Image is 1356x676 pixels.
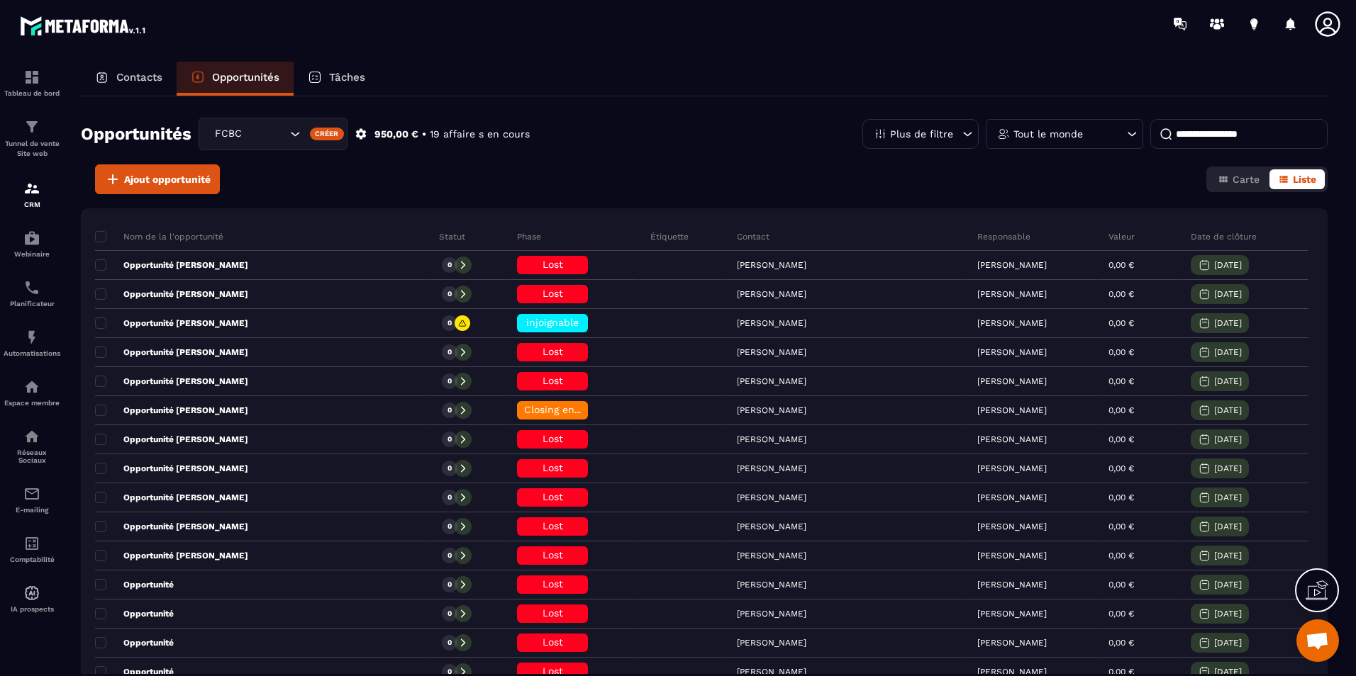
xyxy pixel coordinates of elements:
p: Opportunité [PERSON_NAME] [95,288,248,300]
p: [DATE] [1214,405,1242,415]
button: Carte [1209,169,1268,189]
a: emailemailE-mailing [4,475,60,524]
img: logo [20,13,148,38]
p: Opportunité [95,579,174,590]
p: Comptabilité [4,556,60,563]
p: Opportunité [95,637,174,648]
p: [PERSON_NAME] [977,405,1047,415]
p: Opportunité [95,608,174,619]
p: Opportunités [212,71,279,84]
img: formation [23,180,40,197]
p: Valeur [1108,231,1135,242]
a: automationsautomationsAutomatisations [4,318,60,368]
p: 0 [448,405,452,415]
p: Opportunité [PERSON_NAME] [95,550,248,561]
p: Automatisations [4,349,60,357]
p: [PERSON_NAME] [977,580,1047,590]
p: [PERSON_NAME] [977,522,1047,531]
p: [DATE] [1214,260,1242,270]
img: formation [23,118,40,135]
a: formationformationTableau de bord [4,58,60,108]
p: Planificateur [4,300,60,308]
span: Lost [543,549,563,560]
span: Carte [1233,174,1260,185]
span: Ajout opportunité [124,172,211,186]
p: Étiquette [650,231,689,242]
a: formationformationTunnel de vente Site web [4,108,60,169]
span: Lost [543,607,563,619]
p: [DATE] [1214,492,1242,502]
p: CRM [4,201,60,208]
p: Tableau de bord [4,89,60,97]
span: Lost [543,462,563,473]
img: automations [23,378,40,395]
p: Réseaux Sociaux [4,449,60,464]
img: automations [23,230,40,247]
span: Lost [543,636,563,648]
p: 0,00 € [1108,492,1134,502]
p: • [422,128,426,141]
p: [PERSON_NAME] [977,260,1047,270]
p: Webinaire [4,250,60,258]
a: schedulerschedulerPlanificateur [4,269,60,318]
p: 19 affaire s en cours [430,128,530,141]
img: accountant [23,535,40,552]
p: [PERSON_NAME] [977,463,1047,473]
p: Nom de la l'opportunité [95,231,223,242]
p: 0 [448,638,452,648]
p: [DATE] [1214,522,1242,531]
div: Search for option [199,118,348,150]
p: Opportunité [PERSON_NAME] [95,405,248,416]
span: FCBC [211,126,261,142]
span: Lost [543,375,563,386]
p: [DATE] [1214,318,1242,328]
p: 0 [448,609,452,619]
p: 0,00 € [1108,638,1134,648]
p: Tâches [329,71,365,84]
p: [PERSON_NAME] [977,289,1047,299]
img: automations [23,585,40,602]
p: Responsable [977,231,1030,242]
p: [DATE] [1214,434,1242,444]
p: 0 [448,522,452,531]
p: 0 [448,376,452,386]
a: automationsautomationsEspace membre [4,368,60,417]
p: Opportunité [PERSON_NAME] [95,521,248,532]
p: 0,00 € [1108,405,1134,415]
p: [DATE] [1214,463,1242,473]
a: Ouvrir le chat [1296,619,1339,662]
span: Lost [543,578,563,590]
a: Contacts [81,62,177,96]
input: Search for option [261,126,287,142]
span: Lost [543,491,563,502]
p: Statut [439,231,465,242]
a: automationsautomationsWebinaire [4,219,60,269]
p: 0,00 € [1108,463,1134,473]
p: [PERSON_NAME] [977,376,1047,386]
p: E-mailing [4,506,60,514]
p: [PERSON_NAME] [977,347,1047,357]
p: [PERSON_NAME] [977,434,1047,444]
p: 0,00 € [1108,609,1134,619]
span: injoignable [526,317,579,328]
a: social-networksocial-networkRéseaux Sociaux [4,417,60,475]
div: Créer [310,128,345,140]
p: [DATE] [1214,347,1242,357]
p: 0,00 € [1108,260,1134,270]
p: [PERSON_NAME] [977,318,1047,328]
img: formation [23,69,40,86]
p: Opportunité [PERSON_NAME] [95,259,248,271]
p: Contact [737,231,769,242]
button: Ajout opportunité [95,164,220,194]
p: 0 [448,551,452,560]
p: Opportunité [PERSON_NAME] [95,376,248,387]
p: IA prospects [4,605,60,613]
p: [DATE] [1214,609,1242,619]
p: [PERSON_NAME] [977,609,1047,619]
p: 0,00 € [1108,580,1134,590]
p: 0,00 € [1108,289,1134,299]
p: 0,00 € [1108,522,1134,531]
a: Tâches [294,62,379,96]
p: 950,00 € [374,128,418,141]
span: Liste [1293,174,1316,185]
